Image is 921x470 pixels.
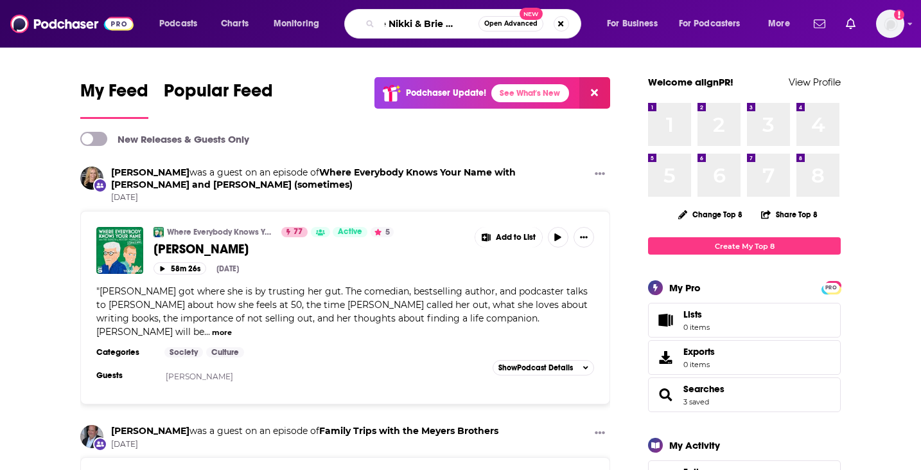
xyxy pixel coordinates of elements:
[111,425,498,437] h3: was a guest on an episode of
[671,14,759,34] button: open menu
[648,76,733,88] a: Welcome alignPR!
[475,227,542,248] button: Show More Button
[823,283,839,293] span: PRO
[876,10,904,38] span: Logged in as alignPR
[683,383,724,395] a: Searches
[80,167,103,190] img: Chelsea Handler
[164,80,273,109] span: Popular Feed
[96,347,154,357] h3: Categories
[590,167,610,183] button: Show More Button
[111,167,516,190] a: Where Everybody Knows Your Name with Ted Danson and Woody Harrelson (sometimes)
[167,227,273,237] a: Where Everybody Knows Your Name with [PERSON_NAME] and [PERSON_NAME] (sometimes)
[96,285,588,338] span: [PERSON_NAME] got where she is by trusting her gut. The comedian, bestselling author, and podcast...
[683,309,710,320] span: Lists
[491,84,569,102] a: See What's New
[294,226,303,239] span: 77
[841,13,861,35] a: Show notifications dropdown
[679,15,741,33] span: For Podcasters
[683,360,715,369] span: 0 items
[760,202,818,227] button: Share Top 8
[669,282,701,294] div: My Pro
[96,227,143,274] img: Chelsea Handler
[683,309,702,320] span: Lists
[164,347,203,357] a: Society
[520,8,543,20] span: New
[204,326,210,338] span: ...
[96,285,588,338] span: "
[213,14,256,34] a: Charts
[607,15,658,33] span: For Business
[406,87,486,98] p: Podchaser Update!
[648,377,841,412] span: Searches
[274,15,319,33] span: Monitoring
[96,370,154,381] h3: Guests
[164,80,273,119] a: Popular Feed
[669,439,720,451] div: My Activity
[648,303,841,338] a: Lists
[333,227,367,237] a: Active
[166,372,233,381] a: [PERSON_NAME]
[484,21,538,27] span: Open Advanced
[498,363,573,372] span: Show Podcast Details
[356,9,593,39] div: Search podcasts, credits, & more...
[380,14,478,34] input: Search podcasts, credits, & more...
[10,12,134,36] img: Podchaser - Follow, Share and Rate Podcasts
[281,227,308,237] a: 77
[111,439,498,450] span: [DATE]
[111,167,590,191] h3: was a guest on an episode of
[894,10,904,20] svg: Add a profile image
[159,15,197,33] span: Podcasts
[371,227,394,237] button: 5
[80,80,148,109] span: My Feed
[212,327,232,338] button: more
[265,14,336,34] button: open menu
[768,15,790,33] span: More
[876,10,904,38] button: Show profile menu
[590,425,610,441] button: Show More Button
[153,241,466,257] a: [PERSON_NAME]
[216,264,239,273] div: [DATE]
[111,167,189,178] a: Chelsea Handler
[598,14,674,34] button: open menu
[153,227,164,237] img: Where Everybody Knows Your Name with Ted Danson and Woody Harrelson (sometimes)
[648,237,841,255] a: Create My Top 8
[683,346,715,357] span: Exports
[338,226,362,239] span: Active
[809,13,830,35] a: Show notifications dropdown
[111,192,590,203] span: [DATE]
[653,386,678,404] a: Searches
[80,425,103,448] img: Brian Baumgartner
[648,340,841,375] a: Exports
[823,282,839,292] a: PRO
[319,425,498,437] a: Family Trips with the Meyers Brothers
[653,348,678,366] span: Exports
[153,241,249,257] span: [PERSON_NAME]
[683,323,710,332] span: 0 items
[221,15,249,33] span: Charts
[80,80,148,119] a: My Feed
[759,14,806,34] button: open menu
[206,347,244,357] a: Culture
[496,233,536,242] span: Add to List
[478,16,543,32] button: Open AdvancedNew
[493,360,594,375] button: ShowPodcast Details
[789,76,841,88] a: View Profile
[876,10,904,38] img: User Profile
[153,262,206,275] button: 58m 26s
[80,132,249,146] a: New Releases & Guests Only
[574,227,594,248] button: Show More Button
[671,206,750,222] button: Change Top 8
[150,14,214,34] button: open menu
[111,425,189,437] a: Brian Baumgartner
[653,311,678,329] span: Lists
[93,178,107,192] div: New Appearance
[93,437,107,451] div: New Appearance
[683,397,709,406] a: 3 saved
